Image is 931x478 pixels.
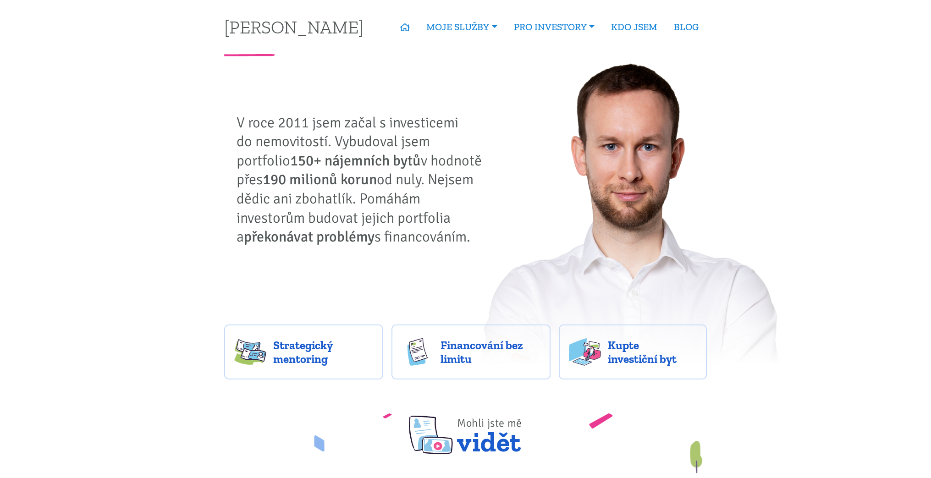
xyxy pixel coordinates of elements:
span: vidět [457,405,522,454]
strong: 190 milionů korun [263,170,377,188]
p: V roce 2011 jsem začal s investicemi do nemovitostí. Vybudoval jsem portfolio v hodnotě přes od n... [237,113,489,247]
strong: 150+ nájemních bytů [290,152,421,170]
strong: překonávat problémy [244,228,375,246]
span: Kupte investiční byt [608,338,697,366]
a: Strategický mentoring [224,324,383,379]
a: KDO JSEM [603,16,666,38]
a: Kupte investiční byt [559,324,707,379]
a: PRO INVESTORY [506,16,603,38]
a: BLOG [666,16,707,38]
img: finance [402,338,434,366]
a: Financování bez limitu [391,324,551,379]
span: Mohli jste mě [457,416,522,430]
span: Strategický mentoring [273,338,373,366]
a: MOJE SLUŽBY [418,16,505,38]
a: [PERSON_NAME] [224,18,364,36]
img: strategy [234,338,266,366]
img: flats [569,338,601,366]
span: Financování bez limitu [441,338,540,366]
